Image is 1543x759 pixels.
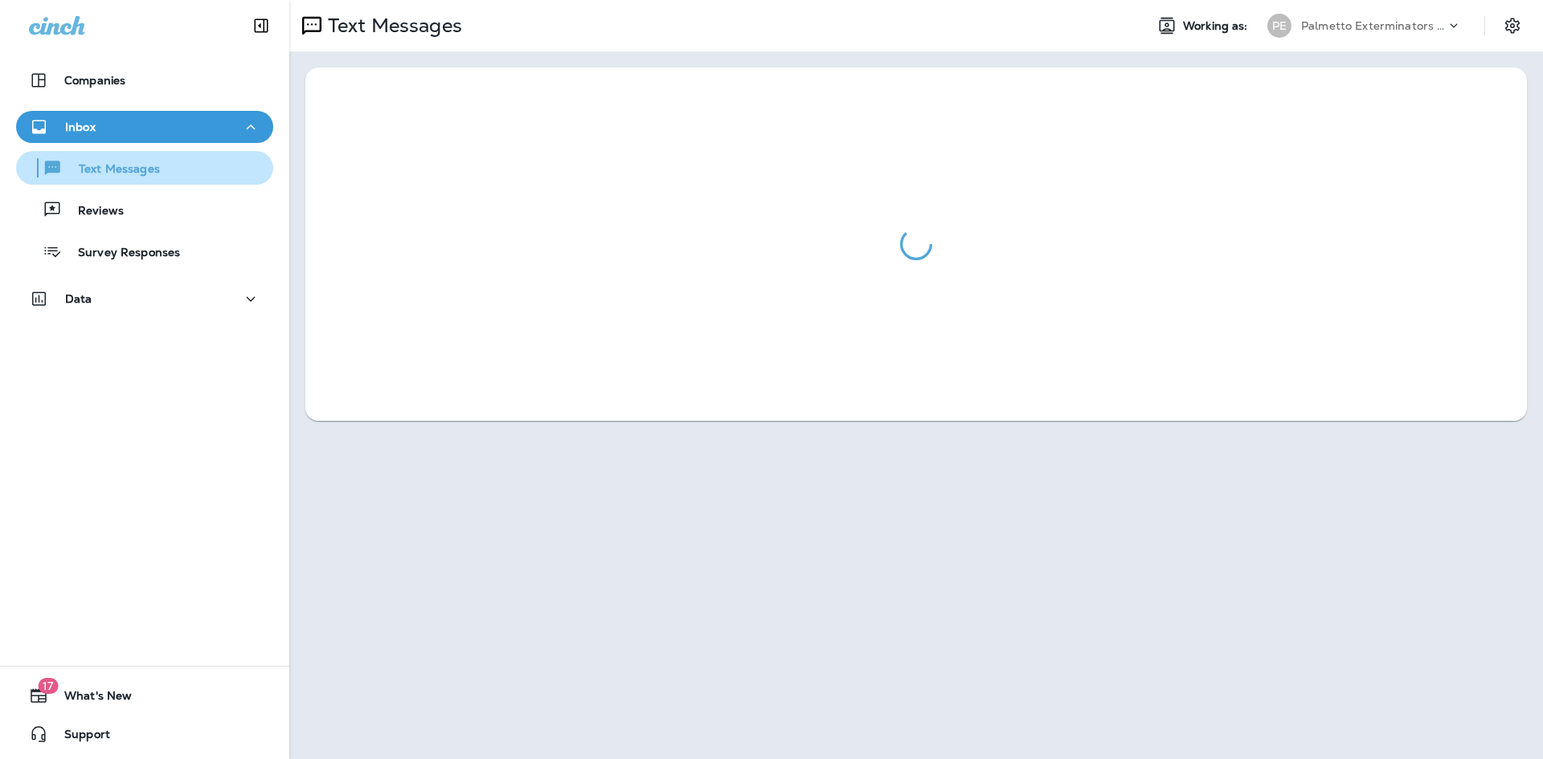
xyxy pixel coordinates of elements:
[239,10,284,42] button: Collapse Sidebar
[65,120,96,133] p: Inbox
[16,64,273,96] button: Companies
[16,679,273,712] button: 17What's New
[65,292,92,305] p: Data
[62,204,124,219] p: Reviews
[16,235,273,268] button: Survey Responses
[1267,14,1291,38] div: PE
[16,283,273,315] button: Data
[1301,19,1446,32] p: Palmetto Exterminators LLC
[16,718,273,750] button: Support
[63,162,160,178] p: Text Messages
[1183,19,1251,33] span: Working as:
[48,728,110,747] span: Support
[64,74,125,87] p: Companies
[38,678,58,694] span: 17
[321,14,462,38] p: Text Messages
[16,193,273,226] button: Reviews
[16,151,273,185] button: Text Messages
[1498,11,1527,40] button: Settings
[62,246,180,261] p: Survey Responses
[16,111,273,143] button: Inbox
[48,689,132,708] span: What's New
